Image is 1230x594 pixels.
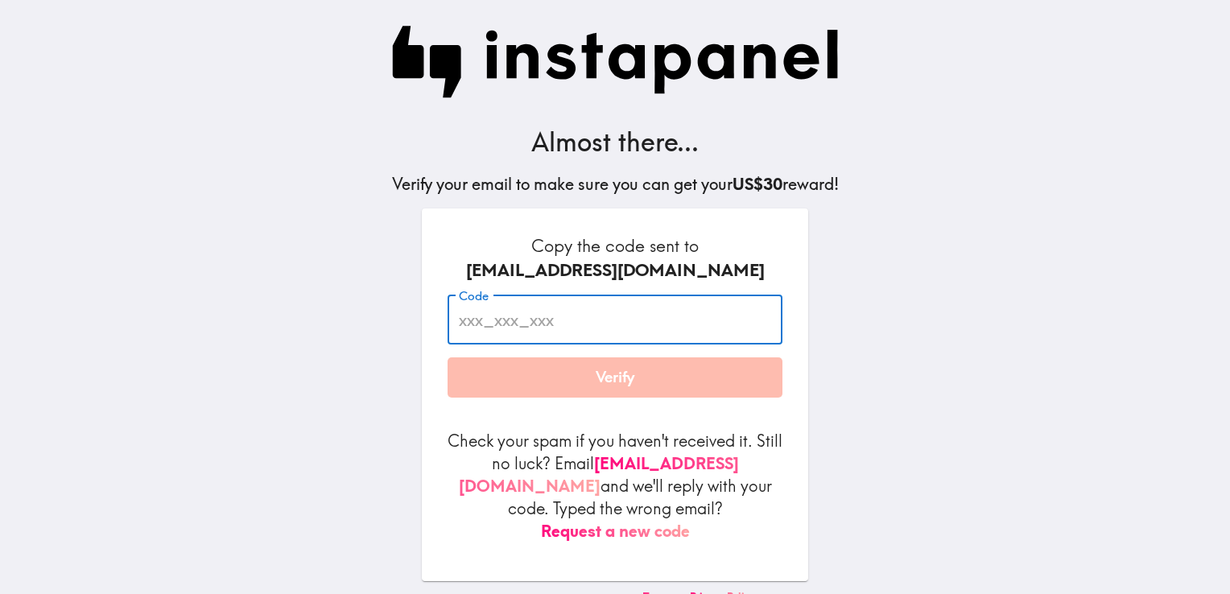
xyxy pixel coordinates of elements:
b: US$30 [733,174,782,194]
img: Instapanel [392,26,839,98]
a: [EMAIL_ADDRESS][DOMAIN_NAME] [459,453,739,496]
input: xxx_xxx_xxx [448,295,782,344]
p: Check your spam if you haven't received it. Still no luck? Email and we'll reply with your code. ... [448,430,782,542]
h5: Verify your email to make sure you can get your reward! [392,173,839,196]
h3: Almost there... [392,124,839,160]
button: Request a new code [541,520,690,542]
div: [EMAIL_ADDRESS][DOMAIN_NAME] [448,258,782,283]
label: Code [459,287,489,305]
button: Verify [448,357,782,398]
h6: Copy the code sent to [448,234,782,282]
